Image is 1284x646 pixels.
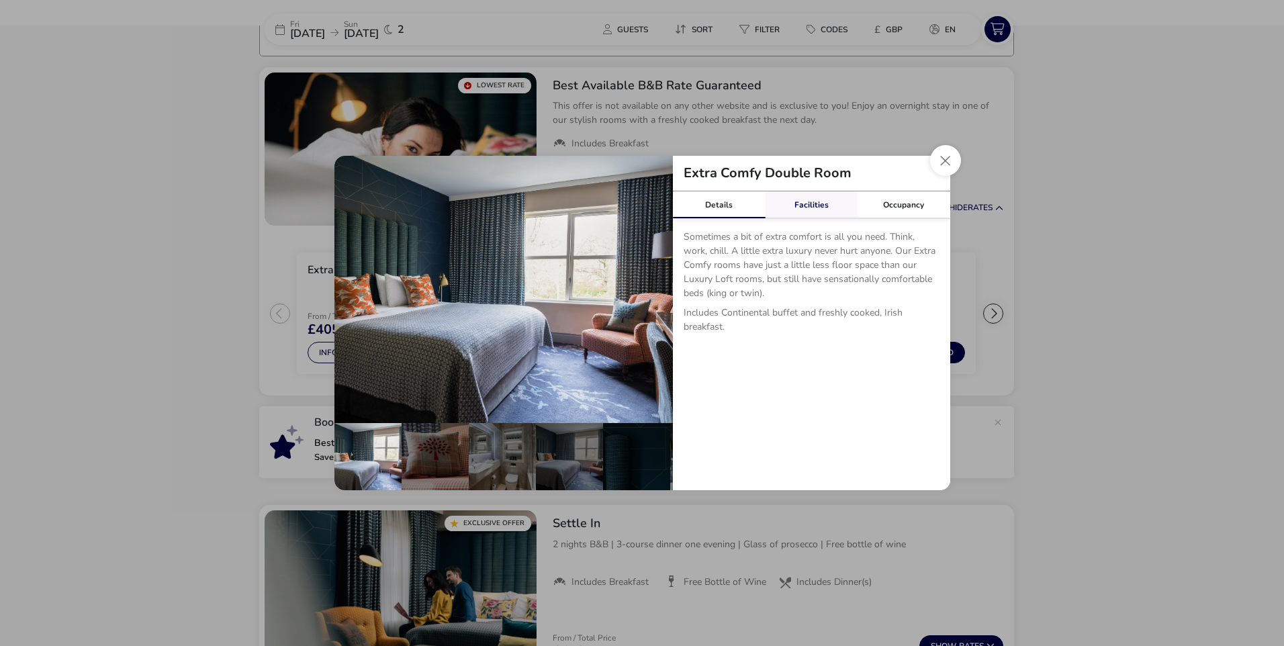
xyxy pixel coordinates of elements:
[334,156,673,423] img: 2fc8d8194b289e90031513efd3cd5548923c7455a633bcbef55e80dd528340a8
[930,145,961,176] button: Close dialog
[684,230,939,306] p: Sometimes a bit of extra comfort is all you need. Think, work, chill. A little extra luxury never...
[334,156,950,490] div: details
[765,191,858,218] div: Facilities
[673,191,766,218] div: Details
[673,167,862,180] h2: Extra Comfy Double Room
[858,191,950,218] div: Occupancy
[684,306,939,339] p: Includes Continental buffet and freshly cooked, Irish breakfast.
